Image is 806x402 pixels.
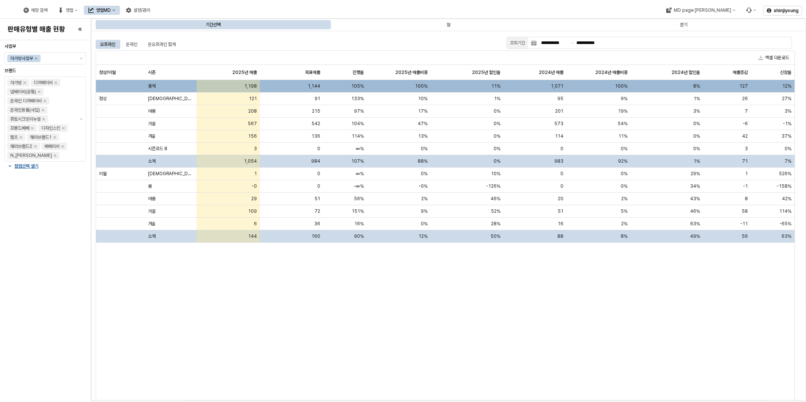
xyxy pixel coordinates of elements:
div: MD page 이동 [661,6,740,15]
span: 984 [311,158,320,164]
span: 11% [619,133,628,139]
span: 봄 [148,183,152,189]
div: 기간선택 [206,20,221,29]
span: 42 [742,133,748,139]
span: 가을 [148,121,156,127]
div: 온라인 [126,40,137,49]
span: 0 [560,171,564,177]
span: 0% [494,108,501,114]
span: 2025년 매출 [232,69,257,75]
div: Remove 해외브랜드1 [53,136,56,139]
div: 월 [447,20,450,29]
span: 7% [785,158,792,164]
div: Remove 디자인스킨 [62,127,65,130]
span: 56% [354,196,364,202]
div: 엘츠 [10,133,18,141]
span: 71 [742,158,748,164]
span: 95 [557,96,564,102]
span: 0% [421,146,428,152]
span: 0% [693,146,700,152]
span: 16 [558,221,564,227]
span: 88 [557,233,564,239]
p: shinjiyoung [774,8,799,14]
div: 온오프라인 합계 [143,40,180,49]
span: 2025년 할인율 [472,69,501,75]
div: Remove 꼬똥드베베 [31,127,34,130]
span: 0% [621,171,628,177]
span: 17% [418,108,428,114]
button: 설정/관리 [121,6,155,15]
span: 29% [691,171,700,177]
span: 0% [494,121,501,127]
span: 정상 [99,96,107,102]
button: 매장 검색 [19,6,52,15]
span: 여름 [148,108,156,114]
h4: 판매유형별 매출 현황 [8,25,65,33]
span: 0% [621,183,628,189]
span: 51 [558,208,564,214]
div: 디어베이비 [34,79,53,86]
span: 58 [742,208,748,214]
span: 29 [251,196,257,202]
span: 20 [558,196,564,202]
span: [DEMOGRAPHIC_DATA] [148,96,194,102]
span: 2024년 할인율 [672,69,700,75]
span: 가을 [148,208,156,214]
span: -126% [486,183,501,189]
span: 5% [621,208,628,214]
div: Remove 온라인 디어베이비 [43,99,46,102]
span: 36 [314,221,320,227]
div: 월 [332,20,565,29]
span: ∞% [356,146,364,152]
span: -∞% [354,183,364,189]
span: -11 [740,221,748,227]
span: 1,144 [308,83,320,89]
span: 12% [782,83,792,89]
div: 퓨토시크릿리뉴얼 [10,115,41,123]
span: 100% [615,83,628,89]
span: 0 [560,183,564,189]
span: 144 [248,233,257,239]
span: 9% [421,208,428,214]
span: 49% [690,233,700,239]
span: 43% [690,196,700,202]
span: 2% [421,196,428,202]
span: 진행율 [353,69,364,75]
span: 8% [621,233,628,239]
div: 오프라인 [96,40,120,49]
span: 151% [352,208,364,214]
span: 2% [621,221,628,227]
span: 127 [740,83,748,89]
span: -1% [783,121,792,127]
span: 1,054 [244,158,257,164]
span: 2025년 매출비중 [395,69,428,75]
div: 해외브랜드1 [30,133,52,141]
span: 3 [745,146,748,152]
div: 온라인 [121,40,142,49]
div: 아가방사업부 [10,55,33,62]
span: -6 [743,121,748,127]
span: 136 [312,133,320,139]
span: 신장율 [780,69,792,75]
span: 160 [312,233,320,239]
span: 1% [694,96,700,102]
span: -0% [419,183,428,189]
span: 소계 [148,158,156,164]
span: 97% [354,108,364,114]
div: 조회기간 [510,39,525,47]
button: shinjiyoung [763,6,802,16]
span: 27% [782,96,792,102]
button: 영업 [54,6,82,15]
span: 브랜드 [5,68,16,73]
span: 46% [491,196,501,202]
span: 1,071 [551,83,564,89]
span: 100% [415,83,428,89]
span: 6 [254,221,257,227]
span: 54% [618,121,628,127]
span: 121 [249,96,257,102]
span: 겨울 [148,133,156,139]
span: 34% [690,183,700,189]
div: Remove 냅베이비(공통) [38,90,41,93]
span: 56 [742,233,748,239]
